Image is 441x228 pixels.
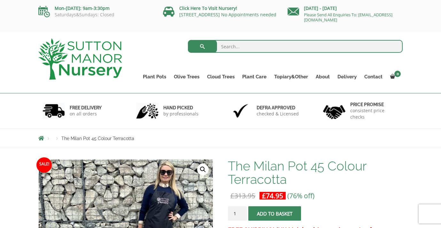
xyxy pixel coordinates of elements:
a: Contact [360,72,386,81]
span: £ [262,191,266,200]
a: Plant Pots [139,72,170,81]
p: Saturdays&Sundays: Closed [38,12,153,17]
p: checked & Licensed [257,111,299,117]
a: Please Send All Enquiries To: [EMAIL_ADDRESS][DOMAIN_NAME] [304,12,392,23]
img: 4.jpg [323,101,345,121]
a: Plant Care [238,72,270,81]
a: [STREET_ADDRESS] No Appointments needed [179,12,276,18]
p: on all orders [70,111,102,117]
a: About [312,72,334,81]
p: [DATE] - [DATE] [288,4,403,12]
a: Topiary&Other [270,72,312,81]
a: View full-screen image gallery [197,164,209,175]
input: Product quantity [228,206,247,221]
span: (76% off) [287,191,314,200]
p: Mon-[DATE]: 9am-3:30pm [38,4,153,12]
bdi: 74.95 [262,191,283,200]
a: Cloud Trees [203,72,238,81]
h6: Price promise [350,102,399,107]
a: 0 [386,72,403,81]
h6: FREE DELIVERY [70,105,102,111]
h1: The Milan Pot 45 Colour Terracotta [228,159,403,186]
span: 0 [394,71,401,77]
img: 2.jpg [136,103,159,119]
a: Click Here To Visit Nursery! [179,5,237,11]
a: Olive Trees [170,72,203,81]
h6: Defra approved [257,105,299,111]
p: by professionals [163,111,198,117]
img: 3.jpg [229,103,252,119]
p: consistent price checks [350,107,399,120]
span: Sale! [36,157,52,173]
span: £ [230,191,234,200]
input: Search... [188,40,403,53]
img: logo [38,38,122,80]
bdi: 313.95 [230,191,255,200]
a: Delivery [334,72,360,81]
span: The Milan Pot 45 Colour Terracotta [61,136,134,141]
button: Add to basket [248,206,301,221]
nav: Breadcrumbs [38,136,403,141]
img: 1.jpg [43,103,65,119]
h6: hand picked [163,105,198,111]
